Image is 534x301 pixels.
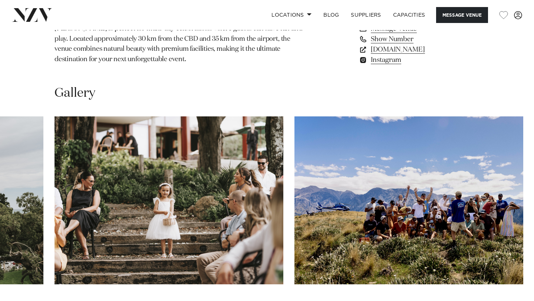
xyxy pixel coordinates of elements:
img: nzv-logo.png [12,8,52,21]
a: Show Number [359,34,479,44]
a: Locations [266,7,317,23]
button: Message Venue [436,7,488,23]
swiper-slide: 9 / 29 [55,116,283,284]
swiper-slide: 10 / 29 [294,116,523,284]
a: Instagram [359,54,479,65]
a: BLOG [317,7,345,23]
a: [DOMAIN_NAME] [359,44,479,54]
a: Capacities [387,7,431,23]
a: SUPPLIERS [345,7,387,23]
h2: Gallery [55,85,95,102]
